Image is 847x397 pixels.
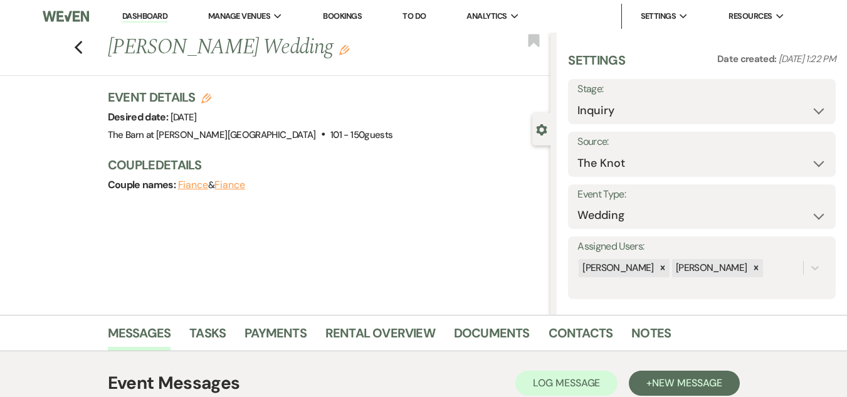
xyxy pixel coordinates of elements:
h1: [PERSON_NAME] Wedding [108,33,457,63]
a: To Do [402,11,426,21]
div: [PERSON_NAME] [579,259,656,277]
button: +New Message [629,371,739,396]
span: Desired date: [108,110,171,124]
span: Log Message [533,376,600,389]
span: Date created: [717,53,779,65]
span: Couple names: [108,178,178,191]
span: [DATE] 1:22 PM [779,53,836,65]
a: Rental Overview [325,323,435,351]
span: The Barn at [PERSON_NAME][GEOGRAPHIC_DATA] [108,129,316,141]
span: Manage Venues [208,10,270,23]
label: Event Type: [577,186,826,204]
span: Settings [641,10,676,23]
div: [PERSON_NAME] [672,259,749,277]
button: Fiance [214,180,245,190]
span: [DATE] [171,111,197,124]
a: Payments [245,323,307,351]
a: Bookings [323,11,362,21]
button: Log Message [515,371,618,396]
h3: Settings [568,51,625,79]
h3: Couple Details [108,156,539,174]
label: Source: [577,133,826,151]
label: Assigned Users: [577,238,826,256]
a: Documents [454,323,530,351]
a: Dashboard [122,11,167,23]
button: Close lead details [536,123,547,135]
label: Stage: [577,80,826,98]
span: New Message [652,376,722,389]
span: & [178,179,245,191]
h3: Event Details [108,88,393,106]
a: Messages [108,323,171,351]
span: Analytics [466,10,507,23]
a: Tasks [189,323,226,351]
button: Edit [339,44,349,55]
img: Weven Logo [43,3,90,29]
a: Contacts [549,323,613,351]
button: Fiance [178,180,209,190]
span: Resources [729,10,772,23]
a: Notes [631,323,671,351]
span: 101 - 150 guests [330,129,392,141]
h1: Event Messages [108,370,240,396]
